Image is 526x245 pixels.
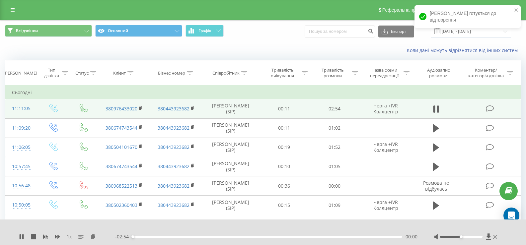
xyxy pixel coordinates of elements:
td: 00:11 [259,99,309,118]
a: 380443923682 [158,125,189,131]
a: 380674743544 [106,163,137,169]
td: 01:02 [309,118,360,138]
span: 00:00 [406,233,417,240]
td: Черга +IVR Коллцентр [359,196,412,215]
div: Бізнес номер [158,70,185,76]
td: Черга +IVR Коллцентр [359,138,412,157]
div: Назва схеми переадресації [366,67,402,79]
div: Тривалість розмови [315,67,350,79]
div: Accessibility label [131,235,134,238]
a: 380976433020 [106,105,137,112]
button: close [514,7,519,14]
span: Графік [198,29,211,33]
a: 380674743544 [106,125,137,131]
div: 10:50:05 [12,199,31,212]
td: 00:15 [259,196,309,215]
div: 11:11:05 [12,102,31,115]
div: [PERSON_NAME] [4,70,37,76]
td: [PERSON_NAME] (SIP) [202,176,259,196]
a: 380504101670 [106,144,137,150]
td: Черга +IVR Коллцентр [359,215,412,234]
div: 10:45:32 [12,218,31,231]
td: 00:17 [259,215,309,234]
div: Тривалість очікування [265,67,300,79]
div: 10:57:45 [12,160,31,173]
button: Експорт [378,26,414,37]
a: 380443923682 [158,183,189,189]
a: Коли дані можуть відрізнятися вiд інших систем [407,47,521,53]
td: Черга +IVR Коллцентр [359,99,412,118]
div: Статус [75,70,89,76]
div: Клієнт [113,70,126,76]
div: 11:06:05 [12,141,31,154]
td: Сьогодні [5,86,521,99]
span: Розмова не відбулась [423,180,449,192]
td: [PERSON_NAME] (SIP) [202,157,259,176]
td: 01:09 [309,196,360,215]
div: Коментар/категорія дзвінка [467,67,505,79]
span: Реферальна програма [382,7,431,13]
div: Співробітник [212,70,240,76]
a: 380968522513 [106,183,137,189]
button: Всі дзвінки [5,25,92,37]
td: 01:52 [309,138,360,157]
td: 00:19 [259,138,309,157]
a: 380443923682 [158,163,189,169]
button: Основний [95,25,182,37]
td: 00:00 [309,176,360,196]
input: Пошук за номером [305,26,375,37]
a: 380443923682 [158,202,189,208]
td: 02:54 [309,99,360,118]
div: 10:56:48 [12,179,31,192]
td: 00:11 [259,118,309,138]
td: [PERSON_NAME] (SIP) [202,196,259,215]
div: Open Intercom Messenger [503,208,519,223]
td: [PERSON_NAME] (SIP) [202,118,259,138]
td: 00:36 [259,176,309,196]
a: 380502360403 [106,202,137,208]
td: 00:10 [259,157,309,176]
span: - 02:54 [115,233,132,240]
span: 1 x [67,233,72,240]
a: 380443923682 [158,144,189,150]
div: Аудіозапис розмови [418,67,459,79]
span: Всі дзвінки [16,28,38,33]
button: Графік [186,25,224,37]
td: [PERSON_NAME] (SIP) [202,215,259,234]
td: 00:57 [309,215,360,234]
div: Тип дзвінка [43,67,60,79]
div: 11:09:20 [12,122,31,135]
td: [PERSON_NAME] (SIP) [202,99,259,118]
div: Accessibility label [460,235,462,238]
div: [PERSON_NAME] готується до відтворення [414,5,521,28]
a: 380443923682 [158,105,189,112]
td: 01:05 [309,157,360,176]
td: [PERSON_NAME] (SIP) [202,138,259,157]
